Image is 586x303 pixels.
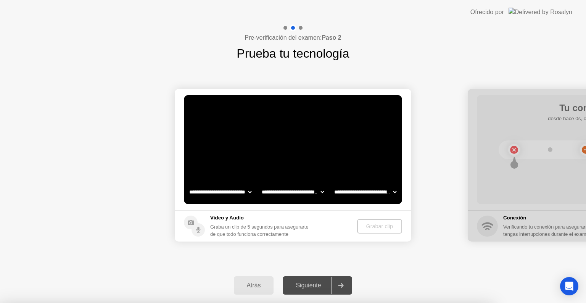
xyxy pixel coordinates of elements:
[210,214,312,222] h5: Vídeo y Audio
[470,8,504,17] div: Ofrecido por
[260,184,325,200] select: Available speakers
[188,184,253,200] select: Available cameras
[210,223,312,238] div: Graba un clip de 5 segundos para asegurarte de que todo funciona correctamente
[360,223,399,229] div: Grabar clip
[560,277,578,295] div: Open Intercom Messenger
[285,282,332,289] div: Siguiente
[236,282,272,289] div: Atrás
[322,34,341,41] b: Paso 2
[237,44,349,63] h1: Prueba tu tecnología
[509,8,572,16] img: Delivered by Rosalyn
[333,184,398,200] select: Available microphones
[245,33,341,42] h4: Pre-verificación del examen:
